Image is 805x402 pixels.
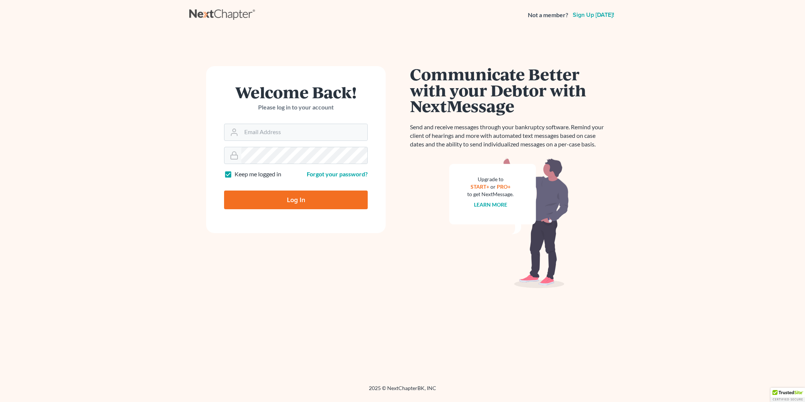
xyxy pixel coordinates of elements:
[490,183,496,190] span: or
[571,12,616,18] a: Sign up [DATE]!
[471,183,489,190] a: START+
[307,170,368,177] a: Forgot your password?
[449,158,569,288] img: nextmessage_bg-59042aed3d76b12b5cd301f8e5b87938c9018125f34e5fa2b7a6b67550977c72.svg
[410,66,608,114] h1: Communicate Better with your Debtor with NextMessage
[467,176,514,183] div: Upgrade to
[241,124,367,140] input: Email Address
[224,191,368,209] input: Log In
[224,84,368,100] h1: Welcome Back!
[771,388,805,402] div: TrustedSite Certified
[224,103,368,112] p: Please log in to your account
[497,183,511,190] a: PRO+
[235,170,281,179] label: Keep me logged in
[528,11,568,19] strong: Not a member?
[189,384,616,398] div: 2025 © NextChapterBK, INC
[467,191,514,198] div: to get NextMessage.
[410,123,608,149] p: Send and receive messages through your bankruptcy software. Remind your client of hearings and mo...
[474,201,507,208] a: Learn more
